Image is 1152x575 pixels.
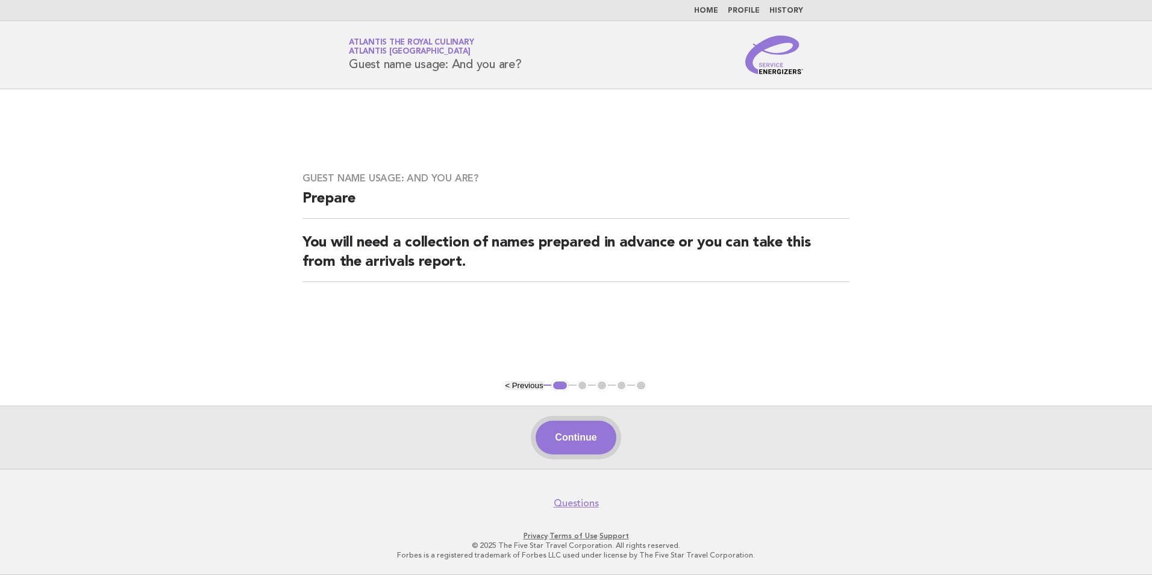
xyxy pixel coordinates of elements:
a: Questions [554,497,599,509]
p: © 2025 The Five Star Travel Corporation. All rights reserved. [207,541,945,550]
a: Privacy [524,532,548,540]
a: Home [694,7,718,14]
img: Service Energizers [745,36,803,74]
a: Support [599,532,629,540]
h3: Guest name usage: And you are? [302,172,850,184]
h2: Prepare [302,189,850,219]
button: < Previous [505,381,543,390]
a: Terms of Use [549,532,598,540]
span: Atlantis [GEOGRAPHIC_DATA] [349,48,471,56]
h1: Guest name usage: And you are? [349,39,522,71]
a: Atlantis the Royal CulinaryAtlantis [GEOGRAPHIC_DATA] [349,39,474,55]
p: Forbes is a registered trademark of Forbes LLC used under license by The Five Star Travel Corpora... [207,550,945,560]
button: Continue [536,421,616,454]
a: History [769,7,803,14]
h2: You will need a collection of names prepared in advance or you can take this from the arrivals re... [302,233,850,282]
button: 1 [551,380,569,392]
p: · · [207,531,945,541]
a: Profile [728,7,760,14]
